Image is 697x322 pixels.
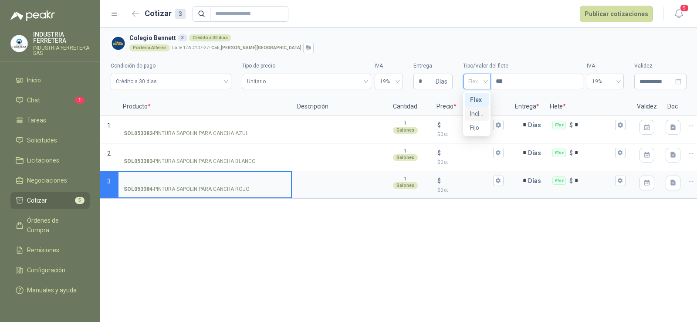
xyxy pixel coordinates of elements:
[437,148,441,158] p: $
[587,62,624,70] label: IVA
[10,10,55,21] img: Logo peakr
[27,265,65,275] span: Configuración
[575,122,613,128] input: Flex $
[510,98,545,115] p: Entrega
[404,176,406,183] p: 1
[10,212,90,238] a: Órdenes de Compra
[27,95,40,105] span: Chat
[569,120,573,130] p: $
[107,178,111,185] span: 3
[431,98,510,115] p: Precio
[27,115,46,125] span: Tareas
[10,262,90,278] a: Configuración
[11,35,27,52] img: Company Logo
[393,154,418,161] div: Galones
[10,242,90,258] a: Remisiones
[580,6,653,22] button: Publicar cotizaciones
[470,123,484,132] div: Fijo
[10,172,90,189] a: Negociaciones
[680,4,689,12] span: 9
[27,245,59,255] span: Remisiones
[375,62,403,70] label: IVA
[569,148,573,158] p: $
[393,127,418,134] div: Galones
[124,129,152,138] strong: SOL053382
[118,98,292,115] p: Producto
[440,131,449,137] span: 0
[493,120,504,130] button: $$0,00
[443,122,491,128] input: $$0,00
[178,34,187,41] div: 3
[493,148,504,158] button: $$0,00
[470,109,484,119] div: Incluido
[107,122,111,129] span: 1
[413,62,453,70] label: Entrega
[443,149,491,156] input: $$0,00
[189,34,231,41] div: Crédito a 30 días
[27,136,57,145] span: Solicitudes
[292,98,379,115] p: Descripción
[592,75,619,88] span: 19%
[124,157,152,166] strong: SOL053383
[129,33,683,43] h3: Colegio Bennett
[671,6,687,22] button: 9
[437,186,504,194] p: $
[575,177,613,184] input: Flex $
[111,36,126,51] img: Company Logo
[404,120,406,127] p: 1
[440,187,449,193] span: 0
[75,97,85,104] span: 1
[440,159,449,165] span: 0
[10,112,90,129] a: Tareas
[124,157,256,166] p: - PINTURA SAPOLIN PARA CANCHA BLANCO
[634,62,687,70] label: Validez
[116,75,226,88] span: Crédito a 30 días
[528,172,545,190] p: Días
[10,72,90,88] a: Inicio
[437,120,441,130] p: $
[10,132,90,149] a: Solicitudes
[380,75,398,88] span: 19%
[27,156,59,165] span: Licitaciones
[145,7,186,20] h2: Cotizar
[33,31,90,44] p: INDUSTRIA FERRETERA
[175,9,186,19] div: 3
[10,282,90,298] a: Manuales y ayuda
[493,176,504,186] button: $$0,00
[27,176,67,185] span: Negociaciones
[437,176,441,186] p: $
[124,129,248,138] p: - PINTURA SAPOLIN PARA CANCHA AZUL
[124,185,152,193] strong: SOL053384
[463,62,583,70] label: Tipo/Valor del flete
[552,121,566,129] div: Flex
[393,182,418,189] div: Galones
[632,98,662,115] p: Validez
[211,45,301,50] strong: Cali , [PERSON_NAME][GEOGRAPHIC_DATA]
[569,176,573,186] p: $
[404,148,406,155] p: 1
[615,176,626,186] button: Flex $
[247,75,365,88] span: Unitario
[10,92,90,108] a: Chat1
[10,192,90,209] a: Cotizar5
[443,132,449,137] span: ,00
[615,148,626,158] button: Flex $
[242,62,371,70] label: Tipo de precio
[27,196,47,205] span: Cotizar
[437,130,504,139] p: $
[124,122,286,129] input: SOL053382-PINTURA SAPOLIN PARA CANCHA AZUL
[75,197,85,204] span: 5
[465,93,489,107] div: Flex
[129,44,170,51] div: Portería Alférez
[172,46,301,50] p: Calle 17A #107-27 -
[379,98,431,115] p: Cantidad
[27,285,77,295] span: Manuales y ayuda
[27,75,41,85] span: Inicio
[552,176,566,185] div: Flex
[465,107,489,121] div: Incluido
[443,177,491,184] input: $$0,00
[437,158,504,166] p: $
[124,150,286,156] input: SOL053383-PINTURA SAPOLIN PARA CANCHA BLANCO
[528,116,545,134] p: Días
[468,75,486,88] span: Flex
